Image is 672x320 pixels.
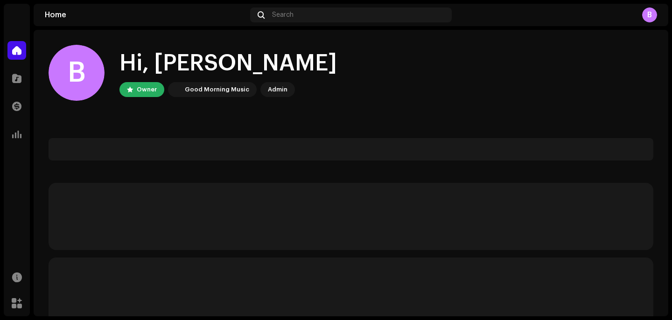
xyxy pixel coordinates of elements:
img: 4d355f5d-9311-46a2-b30d-525bdb8252bf [170,84,181,95]
div: B [642,7,657,22]
div: Admin [268,84,287,95]
span: Search [272,11,294,19]
div: Hi, [PERSON_NAME] [119,49,337,78]
div: B [49,45,105,101]
div: Home [45,11,246,19]
div: Good Morning Music [185,84,249,95]
div: Owner [137,84,157,95]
